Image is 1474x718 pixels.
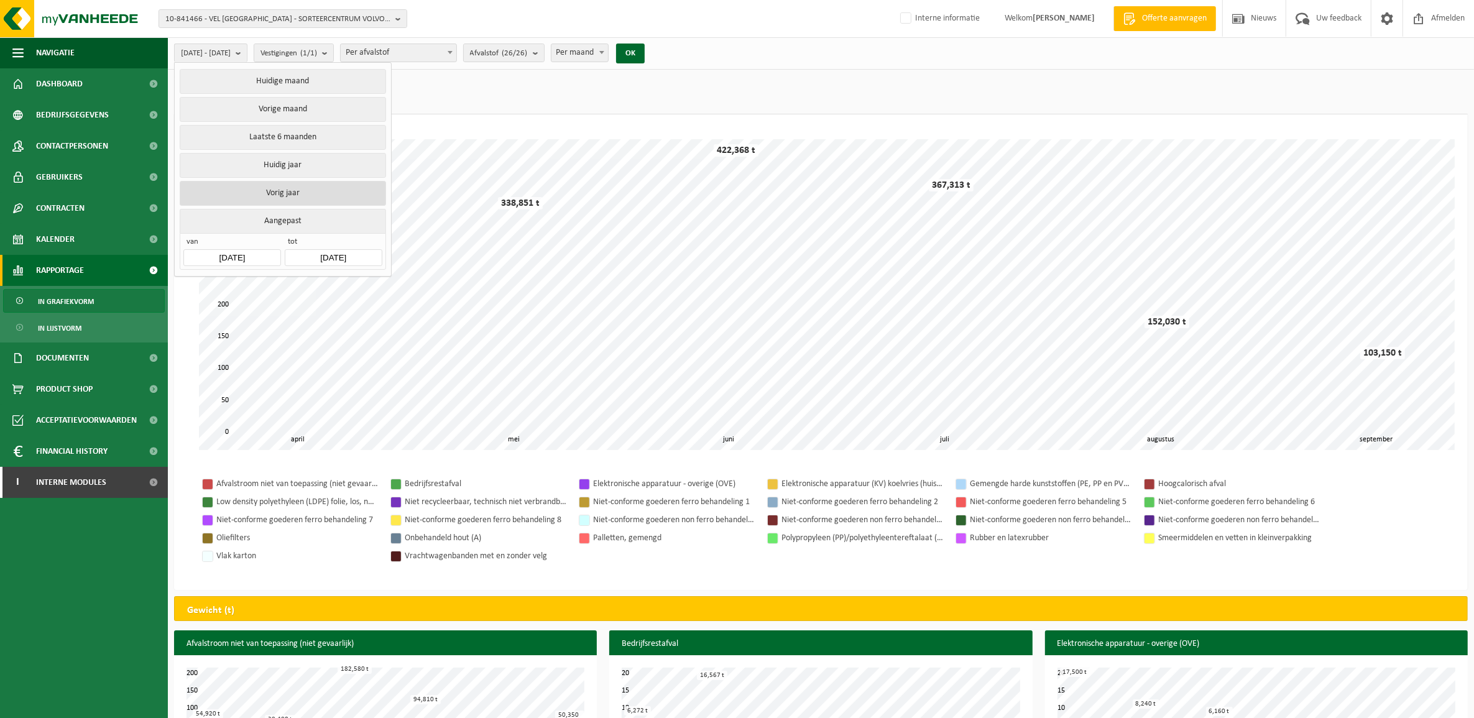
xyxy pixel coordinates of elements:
[341,44,456,62] span: Per afvalstof
[216,494,378,510] div: Low density polyethyleen (LDPE) folie, los, naturel
[36,162,83,193] span: Gebruikers
[12,467,24,498] span: I
[3,316,165,339] a: In lijstvorm
[338,665,372,674] div: 182,580 t
[470,44,528,63] span: Afvalstof
[180,181,385,206] button: Vorig jaar
[36,405,137,436] span: Acceptatievoorwaarden
[714,144,758,157] div: 422,368 t
[1145,316,1189,328] div: 152,030 t
[624,706,651,716] div: 6,272 t
[36,255,84,286] span: Rapportage
[3,289,165,313] a: In grafiekvorm
[36,374,93,405] span: Product Shop
[970,476,1131,492] div: Gemengde harde kunststoffen (PE, PP en PVC), recycleerbaar (industrieel)
[1158,476,1320,492] div: Hoogcalorisch afval
[159,9,407,28] button: 10-841466 - VEL [GEOGRAPHIC_DATA] - SORTEERCENTRUM VOLVO GROUP [GEOGRAPHIC_DATA] - [GEOGRAPHIC_DA...
[36,193,85,224] span: Contracten
[36,37,75,68] span: Navigatie
[36,99,109,131] span: Bedrijfsgegevens
[463,44,545,62] button: Afvalstof(26/26)
[36,343,89,374] span: Documenten
[300,49,317,57] count: (1/1)
[1158,530,1320,546] div: Smeermiddelen en vetten in kleinverpakking
[498,197,543,209] div: 338,851 t
[593,512,755,528] div: Niet-conforme goederen non ferro behandeling 1
[929,179,974,191] div: 367,313 t
[216,512,378,528] div: Niet-conforme goederen ferro behandeling 7
[38,316,81,340] span: In lijstvorm
[1158,494,1320,510] div: Niet-conforme goederen ferro behandeling 6
[254,44,334,62] button: Vestigingen(1/1)
[36,131,108,162] span: Contactpersonen
[216,548,378,564] div: Vlak karton
[616,44,645,63] button: OK
[260,44,317,63] span: Vestigingen
[180,209,385,233] button: Aangepast
[697,671,727,680] div: 16,567 t
[174,630,597,658] h3: Afvalstroom niet van toepassing (niet gevaarlijk)
[1033,14,1095,23] strong: [PERSON_NAME]
[183,237,280,249] span: van
[216,530,378,546] div: Oliefilters
[405,494,566,510] div: Niet recycleerbaar, technisch niet verbrandbaar afval (brandbaar)
[781,476,943,492] div: Elektronische apparatuur (KV) koelvries (huishoudelijk)
[1158,512,1320,528] div: Niet-conforme goederen non ferro behandeling 5
[36,467,106,498] span: Interne modules
[180,69,385,94] button: Huidige maand
[970,512,1131,528] div: Niet-conforme goederen non ferro behandeling 3
[36,436,108,467] span: Financial History
[781,512,943,528] div: Niet-conforme goederen non ferro behandeling 10
[405,548,566,564] div: Vrachtwagenbanden met en zonder velg
[898,9,980,28] label: Interne informatie
[180,153,385,178] button: Huidig jaar
[174,44,247,62] button: [DATE] - [DATE]
[285,237,382,249] span: tot
[180,125,385,150] button: Laatste 6 maanden
[36,224,75,255] span: Kalender
[593,530,755,546] div: Palletten, gemengd
[781,530,943,546] div: Polypropyleen (PP)/polyethyleentereftalaat (PET) spanbanden
[781,494,943,510] div: Niet-conforme goederen ferro behandeling 2
[970,530,1131,546] div: Rubber en latexrubber
[551,44,609,62] span: Per maand
[593,476,755,492] div: Elektronische apparatuur - overige (OVE)
[340,44,457,62] span: Per afvalstof
[551,44,609,62] span: Per maand
[175,597,247,624] h2: Gewicht (t)
[405,530,566,546] div: Onbehandeld hout (A)
[38,290,94,313] span: In grafiekvorm
[593,494,755,510] div: Niet-conforme goederen ferro behandeling 1
[165,10,390,29] span: 10-841466 - VEL [GEOGRAPHIC_DATA] - SORTEERCENTRUM VOLVO GROUP [GEOGRAPHIC_DATA] - [GEOGRAPHIC_DA...
[1045,630,1468,658] h3: Elektronische apparatuur - overige (OVE)
[1360,347,1405,359] div: 103,150 t
[36,68,83,99] span: Dashboard
[410,695,441,704] div: 94,810 t
[180,97,385,122] button: Vorige maand
[1206,707,1233,716] div: 6,160 t
[1113,6,1216,31] a: Offerte aanvragen
[216,476,378,492] div: Afvalstroom niet van toepassing (niet gevaarlijk)
[502,49,528,57] count: (26/26)
[405,476,566,492] div: Bedrijfsrestafval
[1060,668,1090,677] div: 17,500 t
[609,630,1032,658] h3: Bedrijfsrestafval
[181,44,231,63] span: [DATE] - [DATE]
[1133,699,1159,709] div: 8,240 t
[1139,12,1210,25] span: Offerte aanvragen
[970,494,1131,510] div: Niet-conforme goederen ferro behandeling 5
[405,512,566,528] div: Niet-conforme goederen ferro behandeling 8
